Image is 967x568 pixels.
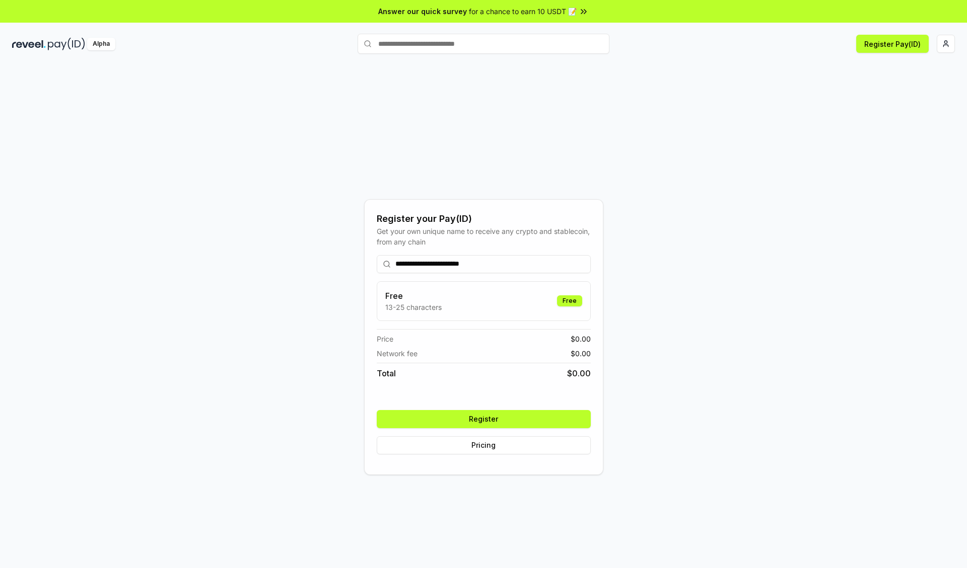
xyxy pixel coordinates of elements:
[12,38,46,50] img: reveel_dark
[856,35,929,53] button: Register Pay(ID)
[48,38,85,50] img: pay_id
[377,348,418,359] span: Network fee
[377,410,591,428] button: Register
[557,295,582,306] div: Free
[567,367,591,379] span: $ 0.00
[385,302,442,312] p: 13-25 characters
[377,367,396,379] span: Total
[377,212,591,226] div: Register your Pay(ID)
[377,334,393,344] span: Price
[377,226,591,247] div: Get your own unique name to receive any crypto and stablecoin, from any chain
[378,6,467,17] span: Answer our quick survey
[469,6,577,17] span: for a chance to earn 10 USDT 📝
[87,38,115,50] div: Alpha
[571,334,591,344] span: $ 0.00
[377,436,591,454] button: Pricing
[571,348,591,359] span: $ 0.00
[385,290,442,302] h3: Free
